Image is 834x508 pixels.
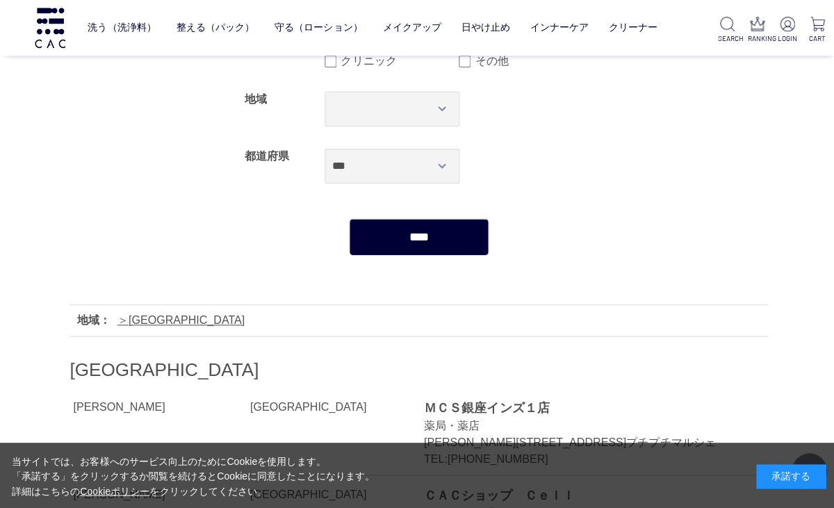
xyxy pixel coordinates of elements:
a: CART [804,17,823,44]
p: LOGIN [774,33,793,44]
a: インナーケア [528,11,586,44]
p: SEARCH [714,33,733,44]
img: logo [33,8,67,47]
div: ＭＣＳ銀座インズ１店 [422,397,733,415]
div: [GEOGRAPHIC_DATA] [249,397,404,413]
a: 洗う（洗浄料） [88,11,156,44]
a: LOGIN [774,17,793,44]
a: 守る（ローション） [273,11,361,44]
p: RANKING [744,33,763,44]
div: 地域： [76,311,110,327]
div: 薬局・薬店 [422,416,733,432]
a: 日やけ止め [459,11,507,44]
div: [PERSON_NAME] [73,397,246,413]
a: [GEOGRAPHIC_DATA] [117,313,244,325]
a: Cookieポリシー [80,483,149,494]
a: RANKING [744,17,763,44]
a: 整える（パック） [175,11,253,44]
label: 地域 [243,92,265,104]
div: [PERSON_NAME][STREET_ADDRESS]プチプチマルシェ [422,432,733,449]
a: メイクアップ [381,11,439,44]
p: CART [804,33,823,44]
h2: [GEOGRAPHIC_DATA] [69,356,764,380]
a: SEARCH [714,17,733,44]
div: 承諾する [753,462,822,486]
label: 都道府県 [243,149,288,161]
div: 当サイトでは、お客様へのサービス向上のためにCookieを使用します。 「承諾する」をクリックするか閲覧を続けるとCookieに同意したことになります。 詳細はこちらの をクリックしてください。 [12,452,373,496]
a: クリーナー [606,11,655,44]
